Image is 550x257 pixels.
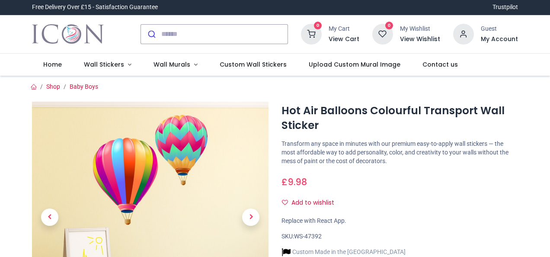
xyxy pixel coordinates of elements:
[43,60,62,69] span: Home
[70,83,98,90] a: Baby Boys
[153,60,190,69] span: Wall Murals
[422,60,458,69] span: Contact us
[400,25,440,33] div: My Wishlist
[281,247,406,257] li: Custom Made in the [GEOGRAPHIC_DATA]
[481,35,518,44] a: My Account
[84,60,124,69] span: Wall Stickers
[141,25,161,44] button: Submit
[294,233,322,240] span: WS-47392
[400,35,440,44] a: View Wishlist
[142,54,208,76] a: Wall Murals
[481,25,518,33] div: Guest
[492,3,518,12] a: Trustpilot
[46,83,60,90] a: Shop
[281,176,307,188] span: £
[32,22,103,46] img: Icon Wall Stickers
[41,209,58,226] span: Previous
[288,176,307,188] span: 9.98
[329,35,359,44] a: View Cart
[32,3,158,12] div: Free Delivery Over £15 - Satisfaction Guarantee
[32,22,103,46] a: Logo of Icon Wall Stickers
[372,30,393,37] a: 0
[220,60,287,69] span: Custom Wall Stickers
[282,199,288,206] i: Add to wishlist
[281,196,342,210] button: Add to wishlistAdd to wishlist
[309,60,400,69] span: Upload Custom Mural Image
[281,232,518,241] div: SKU:
[329,25,359,33] div: My Cart
[73,54,143,76] a: Wall Stickers
[281,217,518,225] div: Replace with React App.
[385,22,393,30] sup: 0
[242,209,259,226] span: Next
[301,30,322,37] a: 0
[281,140,518,165] p: Transform any space in minutes with our premium easy-to-apply wall stickers — the most affordable...
[281,103,518,133] h1: Hot Air Balloons Colourful Transport Wall Sticker
[314,22,322,30] sup: 0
